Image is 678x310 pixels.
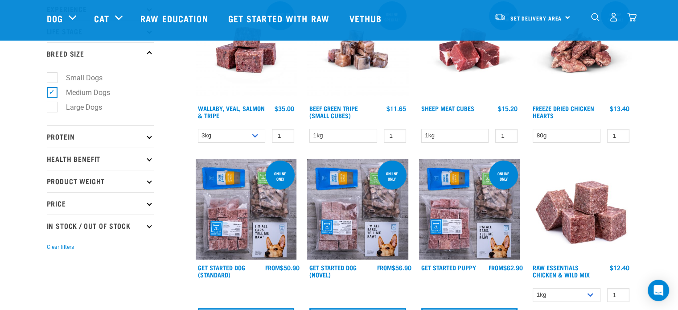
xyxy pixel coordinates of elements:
p: Protein [47,125,154,148]
label: Large Dogs [52,102,106,113]
div: $56.90 [377,264,411,271]
div: online only [489,167,518,186]
input: 1 [384,129,406,143]
input: 1 [607,288,629,302]
div: $15.20 [498,105,518,112]
span: Set Delivery Area [510,17,562,20]
img: user.png [609,12,618,22]
p: In Stock / Out Of Stock [47,215,154,237]
a: Get Started Puppy [421,266,476,269]
p: Breed Size [47,42,154,65]
span: FROM [265,266,280,269]
a: Dog [47,12,63,25]
img: NPS Puppy Update [419,159,520,260]
button: Clear filters [47,243,74,251]
a: Wallaby, Veal, Salmon & Tripe [198,107,265,117]
img: home-icon@2x.png [627,12,637,22]
div: $35.00 [275,105,294,112]
img: Pile Of Cubed Chicken Wild Meat Mix [530,159,632,260]
div: Open Intercom Messenger [648,280,669,301]
div: $12.40 [610,264,629,271]
a: Raw Education [131,0,219,36]
input: 1 [495,129,518,143]
div: $50.90 [265,264,300,271]
img: van-moving.png [494,13,506,21]
div: $11.65 [386,105,406,112]
div: $62.90 [489,264,523,271]
span: FROM [489,266,503,269]
a: Freeze Dried Chicken Hearts [533,107,594,117]
div: online only [378,167,407,186]
a: Vethub [341,0,393,36]
label: Medium Dogs [52,87,114,98]
input: 1 [607,129,629,143]
img: NSP Dog Standard Update [196,159,297,260]
p: Price [47,192,154,215]
a: Get Started Dog (Novel) [309,266,357,276]
p: Product Weight [47,170,154,192]
a: Raw Essentials Chicken & Wild Mix [533,266,590,276]
label: Small Dogs [52,72,106,83]
a: Get started with Raw [219,0,341,36]
img: NSP Dog Novel Update [307,159,408,260]
input: 1 [272,129,294,143]
p: Health Benefit [47,148,154,170]
div: online only [266,167,295,186]
a: Beef Green Tripe (Small Cubes) [309,107,358,117]
img: home-icon-1@2x.png [591,13,600,21]
div: $13.40 [610,105,629,112]
a: Get Started Dog (Standard) [198,266,245,276]
span: FROM [377,266,392,269]
a: Cat [94,12,109,25]
a: Sheep Meat Cubes [421,107,474,110]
